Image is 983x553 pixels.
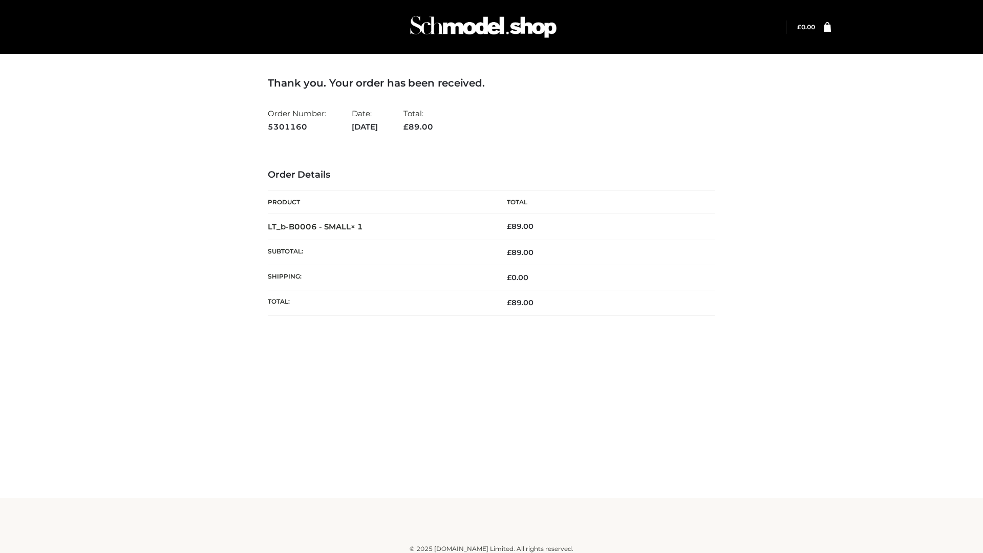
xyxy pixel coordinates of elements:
strong: [DATE] [352,120,378,134]
span: £ [797,23,801,31]
bdi: 89.00 [507,222,533,231]
strong: 5301160 [268,120,326,134]
span: £ [507,222,511,231]
span: £ [507,273,511,282]
strong: LT_b-B0006 - SMALL [268,222,363,231]
bdi: 0.00 [797,23,815,31]
li: Order Number: [268,104,326,136]
th: Total [491,191,715,214]
h3: Thank you. Your order has been received. [268,77,715,89]
bdi: 0.00 [507,273,528,282]
th: Shipping: [268,265,491,290]
span: £ [507,248,511,257]
th: Total: [268,290,491,315]
span: £ [507,298,511,307]
span: 89.00 [507,298,533,307]
span: £ [403,122,409,132]
strong: × 1 [351,222,363,231]
li: Total: [403,104,433,136]
th: Subtotal: [268,240,491,265]
h3: Order Details [268,169,715,181]
li: Date: [352,104,378,136]
img: Schmodel Admin 964 [407,7,560,47]
a: £0.00 [797,23,815,31]
span: 89.00 [507,248,533,257]
th: Product [268,191,491,214]
span: 89.00 [403,122,433,132]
